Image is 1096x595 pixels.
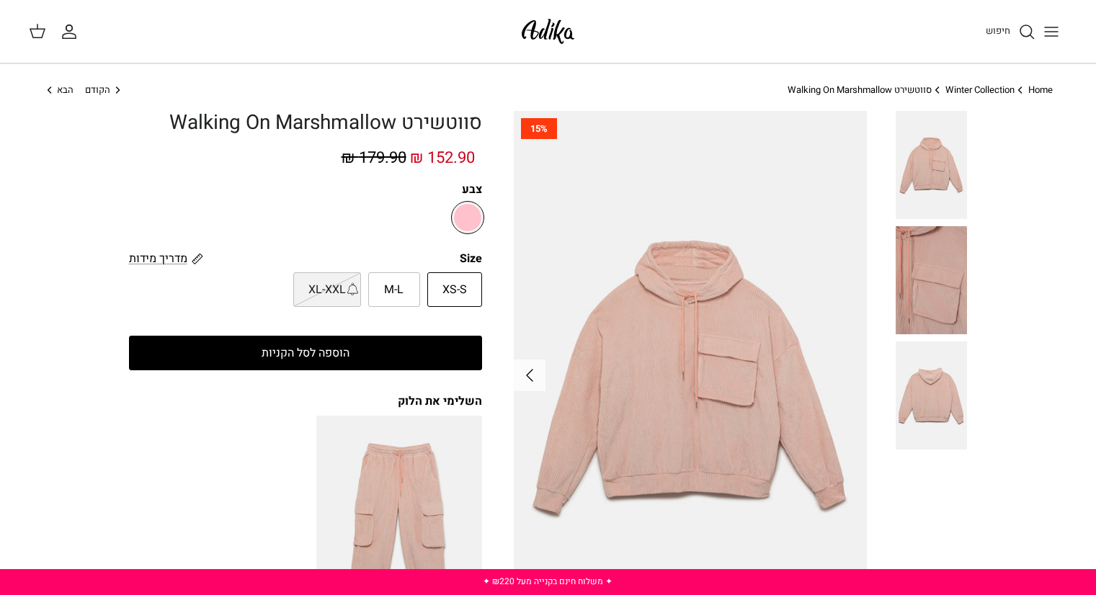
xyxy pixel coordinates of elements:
span: 152.90 ₪ [410,146,475,169]
a: Winter Collection [945,83,1015,97]
span: מדריך מידות [129,250,187,267]
img: Adika IL [517,14,579,48]
button: Next [514,359,545,391]
a: מדריך מידות [129,250,203,267]
div: השלימי את הלוק [129,393,482,409]
a: הקודם [85,84,124,97]
legend: Size [460,251,482,267]
a: חיפוש [986,23,1035,40]
button: Toggle menu [1035,16,1067,48]
span: M-L [384,281,404,300]
span: הבא [57,83,73,97]
nav: Breadcrumbs [44,84,1053,97]
span: XS-S [442,281,467,300]
button: הוספה לסל הקניות [129,336,482,370]
span: חיפוש [986,24,1010,37]
a: הבא [44,84,74,97]
a: ✦ משלוח חינם בקנייה מעל ₪220 ✦ [483,575,612,588]
span: הקודם [85,83,110,97]
span: 179.90 ₪ [342,146,406,169]
a: Home [1028,83,1053,97]
a: החשבון שלי [61,23,84,40]
h1: סווטשירט Walking On Marshmallow [129,111,482,135]
a: סווטשירט Walking On Marshmallow [788,83,932,97]
span: XL-XXL [308,281,346,300]
label: צבע [129,182,482,197]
